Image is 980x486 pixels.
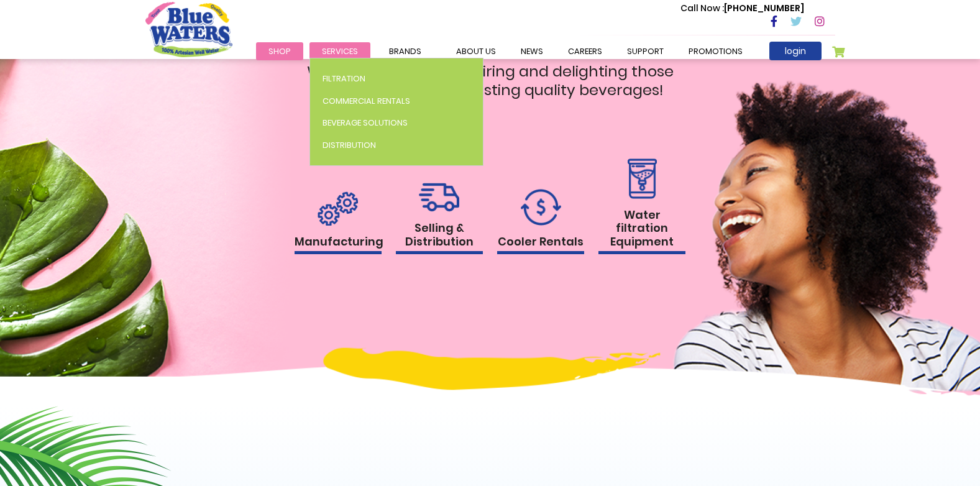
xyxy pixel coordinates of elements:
[389,45,421,57] span: Brands
[521,189,561,226] img: rental
[508,42,556,60] a: News
[323,139,376,151] span: Distribution
[396,221,483,254] h1: Selling & Distribution
[615,42,676,60] a: support
[676,42,755,60] a: Promotions
[295,191,382,255] a: Manufacturing
[598,208,685,255] h1: Water filtration Equipment
[419,183,459,212] img: rental
[497,235,584,255] h1: Cooler Rentals
[556,42,615,60] a: careers
[624,158,660,199] img: rental
[680,2,804,15] p: [PHONE_NUMBER]
[268,45,291,57] span: Shop
[145,2,232,57] a: store logo
[680,2,724,14] span: Call Now :
[295,235,382,255] h1: Manufacturing
[322,45,358,57] span: Services
[295,62,686,99] p: We're dedicated to inspiring and delighting those we serve with great tasting quality beverages!
[323,117,408,129] span: Beverage Solutions
[769,42,822,60] a: login
[318,191,358,226] img: rental
[323,95,410,107] span: Commercial Rentals
[497,189,584,255] a: Cooler Rentals
[396,183,483,254] a: Selling & Distribution
[598,158,685,255] a: Water filtration Equipment
[323,73,365,85] span: Filtration
[444,42,508,60] a: about us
